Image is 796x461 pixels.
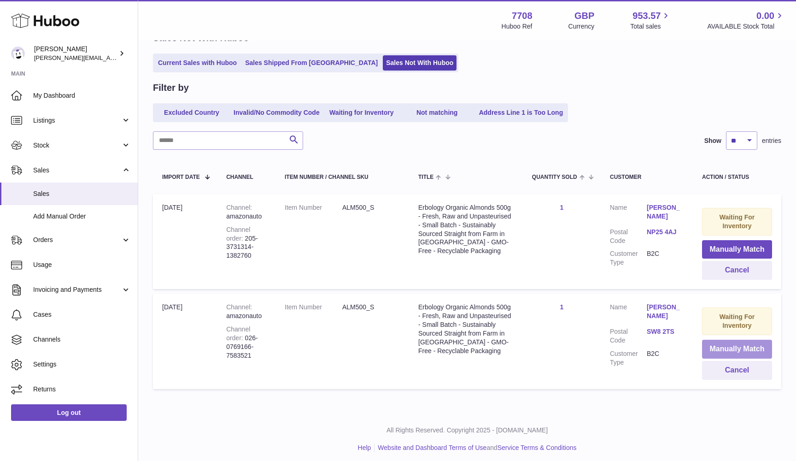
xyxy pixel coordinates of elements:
a: [PERSON_NAME] [647,303,684,320]
div: 026-0769166-7583521 [226,325,266,360]
a: Waiting for Inventory [325,105,398,120]
dt: Name [610,303,647,323]
span: Total sales [630,22,671,31]
p: All Rights Reserved. Copyright 2025 - [DOMAIN_NAME] [146,426,789,435]
span: Sales [33,166,121,175]
dt: Postal Code [610,228,647,245]
dd: B2C [647,249,684,267]
span: Settings [33,360,131,369]
a: [PERSON_NAME] [647,203,684,221]
h2: Filter by [153,82,189,94]
a: Sales Shipped From [GEOGRAPHIC_DATA] [242,55,381,71]
a: SW8 2TS [647,327,684,336]
strong: GBP [574,10,594,22]
dt: Item Number [285,203,342,212]
label: Show [704,136,721,145]
li: and [375,443,576,452]
a: Current Sales with Huboo [155,55,240,71]
span: Stock [33,141,121,150]
dd: ALM500_S [342,303,400,312]
button: Cancel [702,361,772,380]
div: [PERSON_NAME] [34,45,117,62]
a: Log out [11,404,127,421]
button: Manually Match [702,340,772,359]
span: Title [418,174,433,180]
span: Orders [33,236,121,244]
td: [DATE] [153,194,217,289]
div: Channel [226,174,266,180]
span: Listings [33,116,121,125]
span: Returns [33,385,131,394]
a: Sales Not With Huboo [383,55,457,71]
span: Add Manual Order [33,212,131,221]
a: Invalid/No Commodity Code [230,105,323,120]
a: Website and Dashboard Terms of Use [378,444,486,451]
a: NP25 4AJ [647,228,684,236]
div: 205-3731314-1382760 [226,225,266,260]
span: My Dashboard [33,91,131,100]
strong: Channel order [226,226,250,242]
strong: Waiting For Inventory [720,213,755,230]
span: entries [762,136,781,145]
a: Service Terms & Conditions [497,444,577,451]
a: 953.57 Total sales [630,10,671,31]
span: Quantity Sold [532,174,577,180]
span: Import date [162,174,200,180]
dt: Customer Type [610,249,647,267]
span: [PERSON_NAME][EMAIL_ADDRESS][DOMAIN_NAME] [34,54,185,61]
img: victor@erbology.co [11,47,25,60]
dd: ALM500_S [342,203,400,212]
a: 1 [560,204,564,211]
dt: Name [610,203,647,223]
div: Customer [610,174,684,180]
dt: Postal Code [610,327,647,345]
strong: Waiting For Inventory [720,313,755,329]
div: amazonauto [226,203,266,221]
span: AVAILABLE Stock Total [707,22,785,31]
div: Currency [568,22,595,31]
strong: Channel [226,204,252,211]
div: Action / Status [702,174,772,180]
span: Cases [33,310,131,319]
div: Erbology Organic Almonds 500g - Fresh, Raw and Unpasteurised - Small Batch - Sustainably Sourced ... [418,203,514,255]
div: Erbology Organic Almonds 500g - Fresh, Raw and Unpasteurised - Small Batch - Sustainably Sourced ... [418,303,514,355]
span: Sales [33,189,131,198]
dd: B2C [647,349,684,367]
a: Address Line 1 is Too Long [476,105,567,120]
dt: Customer Type [610,349,647,367]
span: Usage [33,260,131,269]
span: 0.00 [756,10,774,22]
div: Item Number / Channel SKU [285,174,400,180]
div: Huboo Ref [502,22,533,31]
a: 1 [560,303,564,311]
button: Cancel [702,261,772,280]
span: Channels [33,335,131,344]
strong: 7708 [512,10,533,22]
a: Excluded Country [155,105,228,120]
strong: Channel [226,303,252,311]
div: amazonauto [226,303,266,320]
span: 953.57 [632,10,661,22]
a: Not matching [400,105,474,120]
button: Manually Match [702,240,772,259]
strong: Channel order [226,325,250,342]
a: 0.00 AVAILABLE Stock Total [707,10,785,31]
td: [DATE] [153,294,217,389]
a: Help [358,444,371,451]
span: Invoicing and Payments [33,285,121,294]
dt: Item Number [285,303,342,312]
